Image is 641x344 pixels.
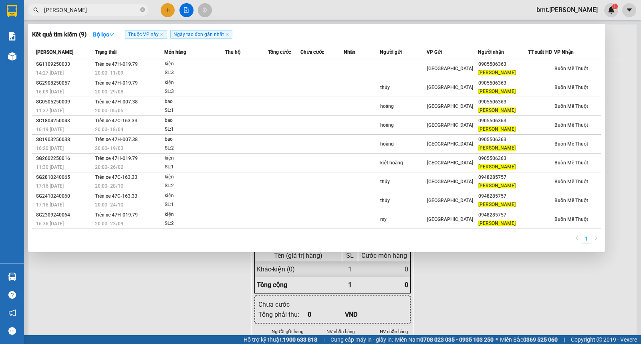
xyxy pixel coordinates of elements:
[32,30,87,39] h3: Kết quả tìm kiếm ( 9 )
[554,217,588,222] span: Buôn Mê Thuột
[478,89,516,94] span: [PERSON_NAME]
[36,183,64,189] span: 17:16 [DATE]
[8,291,16,299] span: question-circle
[427,217,473,222] span: [GEOGRAPHIC_DATA]
[125,30,167,39] span: Thuộc VP này
[225,49,240,55] span: Thu hộ
[36,108,64,113] span: 11:37 [DATE]
[380,121,426,130] div: hoàng
[165,192,225,200] div: kiện
[95,156,138,161] span: Trên xe 47H-019.79
[380,159,426,167] div: kiệt hoàng
[36,192,93,200] div: SG2410240060
[95,146,123,151] span: 20:00 - 19/03
[478,60,528,69] div: 0905506363
[554,103,588,109] span: Buôn Mê Thuột
[268,49,291,55] span: Tổng cước
[165,144,225,153] div: SL: 2
[36,136,93,144] div: SG1903250038
[165,79,225,87] div: kiện
[8,52,16,61] img: warehouse-icon
[554,85,588,90] span: Buôn Mê Thuột
[36,117,93,125] div: SG1804250043
[165,173,225,182] div: kiện
[344,49,355,55] span: Nhãn
[36,221,64,227] span: 16:36 [DATE]
[380,215,426,224] div: my
[594,236,599,241] span: right
[36,154,93,163] div: SG2602250016
[380,140,426,148] div: hoàng
[95,174,137,180] span: Trên xe 47C-163.33
[36,202,64,208] span: 17:16 [DATE]
[164,49,186,55] span: Món hàng
[478,202,516,207] span: [PERSON_NAME]
[95,89,123,95] span: 20:00 - 29/08
[95,80,138,86] span: Trên xe 47H-019.79
[574,236,579,241] span: left
[554,198,588,203] span: Buôn Mê Thuột
[95,221,123,227] span: 20:00 - 23/09
[95,108,123,113] span: 20:00 - 05/05
[8,327,16,335] span: message
[165,210,225,219] div: kiện
[478,192,528,200] div: 0948285757
[165,97,225,106] div: bao
[160,32,164,36] span: close
[380,178,426,186] div: thủy
[582,234,591,243] li: 1
[478,136,528,144] div: 0905506363
[478,117,528,125] div: 0905506363
[36,146,64,151] span: 16:20 [DATE]
[8,309,16,317] span: notification
[165,163,225,172] div: SL: 1
[528,49,552,55] span: TT xuất HĐ
[427,103,473,109] span: [GEOGRAPHIC_DATA]
[478,154,528,163] div: 0905506363
[572,234,582,243] button: left
[478,211,528,219] div: 0948285757
[478,145,516,151] span: [PERSON_NAME]
[95,49,117,55] span: Trạng thái
[165,125,225,134] div: SL: 1
[427,66,473,71] span: [GEOGRAPHIC_DATA]
[36,70,64,76] span: 14:27 [DATE]
[95,118,137,123] span: Trên xe 47C-163.33
[95,137,138,142] span: Trên xe 47H-007.38
[44,6,139,14] input: Tìm tên, số ĐT hoặc mã đơn
[427,179,473,184] span: [GEOGRAPHIC_DATA]
[165,87,225,96] div: SL: 3
[95,183,123,189] span: 20:00 - 28/10
[554,66,588,71] span: Buôn Mê Thuột
[8,32,16,40] img: solution-icon
[478,183,516,188] span: [PERSON_NAME]
[36,60,93,69] div: SG1109250033
[165,116,225,125] div: bao
[36,98,93,106] div: SG0505250009
[478,70,516,75] span: [PERSON_NAME]
[36,79,93,87] div: SG2908250057
[33,7,39,13] span: search
[478,173,528,182] div: 0948285757
[165,154,225,163] div: kiện
[582,234,591,243] a: 1
[478,49,504,55] span: Người nhận
[36,127,64,132] span: 16:19 [DATE]
[93,31,115,38] strong: Bộ lọc
[95,70,123,76] span: 20:00 - 11/09
[170,30,232,39] span: Ngày tạo đơn gần nhất
[478,164,516,170] span: [PERSON_NAME]
[478,126,516,132] span: [PERSON_NAME]
[165,135,225,144] div: bao
[427,198,473,203] span: [GEOGRAPHIC_DATA]
[165,219,225,228] div: SL: 2
[427,160,473,166] span: [GEOGRAPHIC_DATA]
[427,141,473,147] span: [GEOGRAPHIC_DATA]
[554,49,574,55] span: VP Nhận
[380,102,426,111] div: hoàng
[225,32,229,36] span: close
[427,122,473,128] span: [GEOGRAPHIC_DATA]
[140,6,145,14] span: close-circle
[591,234,601,243] li: Next Page
[8,273,16,281] img: warehouse-icon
